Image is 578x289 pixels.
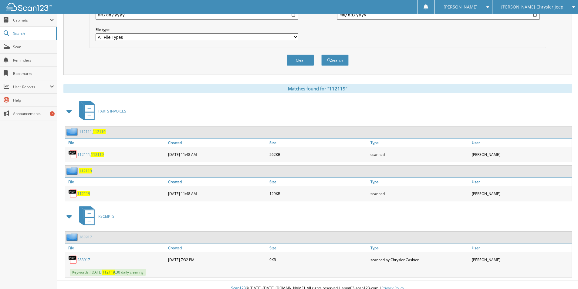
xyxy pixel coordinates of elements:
[268,139,369,147] a: Size
[65,139,167,147] a: File
[167,139,268,147] a: Created
[77,191,90,196] a: 112119
[268,178,369,186] a: Size
[63,84,572,93] div: Matches found for "112119"
[70,269,146,276] span: Keywords: [DATE] .30 daily clearing
[98,109,126,114] span: PARTS INVOICES
[167,187,268,200] div: [DATE] 11:48 AM
[470,187,572,200] div: [PERSON_NAME]
[13,98,54,103] span: Help
[167,178,268,186] a: Created
[77,257,90,262] a: 283917
[102,270,115,275] span: 112119
[76,99,126,123] a: PARTS INVOICES
[50,111,55,116] div: 7
[13,111,54,116] span: Announcements
[13,44,54,49] span: Scan
[470,178,572,186] a: User
[470,244,572,252] a: User
[6,3,52,11] img: scan123-logo-white.svg
[96,10,298,20] input: start
[369,139,470,147] a: Type
[369,178,470,186] a: Type
[66,167,79,175] img: folder2.png
[65,178,167,186] a: File
[369,254,470,266] div: scanned by Chrysler Cashier
[65,244,167,252] a: File
[79,234,92,240] a: 283917
[91,152,104,157] span: 112119
[369,187,470,200] div: scanned
[470,148,572,160] div: [PERSON_NAME]
[268,254,369,266] div: 9KB
[76,204,114,228] a: RECEIPTS
[470,254,572,266] div: [PERSON_NAME]
[68,150,77,159] img: PDF.png
[68,189,77,198] img: PDF.png
[167,254,268,266] div: [DATE] 7:32 PM
[79,168,92,173] a: 112119
[93,129,106,134] span: 112119
[167,148,268,160] div: [DATE] 11:48 AM
[77,152,104,157] a: 112111,112119
[268,244,369,252] a: Size
[13,31,53,36] span: Search
[337,10,540,20] input: end
[369,148,470,160] div: scanned
[268,187,369,200] div: 129KB
[167,244,268,252] a: Created
[13,58,54,63] span: Reminders
[369,244,470,252] a: Type
[79,129,106,134] a: 112111,112119
[287,55,314,66] button: Clear
[68,255,77,264] img: PDF.png
[66,233,79,241] img: folder2.png
[13,18,50,23] span: Cabinets
[66,128,79,136] img: folder2.png
[470,139,572,147] a: User
[13,71,54,76] span: Bookmarks
[96,27,298,32] label: File type
[444,5,478,9] span: [PERSON_NAME]
[98,214,114,219] span: RECEIPTS
[268,148,369,160] div: 262KB
[13,84,50,89] span: User Reports
[321,55,349,66] button: Search
[501,5,563,9] span: [PERSON_NAME] Chrysler Jeep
